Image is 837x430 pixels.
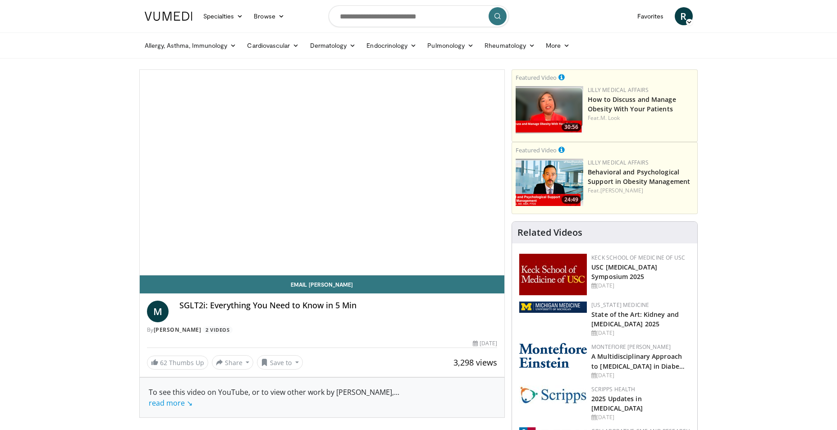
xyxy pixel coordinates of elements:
a: Behavioral and Psychological Support in Obesity Management [588,168,690,186]
a: 2025 Updates in [MEDICAL_DATA] [591,394,643,412]
a: 24:49 [516,159,583,206]
a: A Multidisciplinary Approach to [MEDICAL_DATA] in Diabe… [591,352,685,370]
a: [US_STATE] Medicine [591,301,649,309]
a: [PERSON_NAME] [600,187,643,194]
a: Lilly Medical Affairs [588,159,649,166]
a: Browse [248,7,290,25]
a: Endocrinology [361,37,422,55]
a: USC [MEDICAL_DATA] Symposium 2025 [591,263,657,281]
div: [DATE] [591,413,690,421]
span: 3,298 views [453,357,497,368]
a: 62 Thumbs Up [147,356,208,370]
a: Cardiovascular [242,37,304,55]
img: 7b941f1f-d101-407a-8bfa-07bd47db01ba.png.150x105_q85_autocrop_double_scale_upscale_version-0.2.jpg [519,254,587,295]
a: Rheumatology [479,37,540,55]
button: Share [212,355,254,370]
span: ... [149,387,399,408]
img: c9f2b0b7-b02a-4276-a72a-b0cbb4230bc1.jpg.150x105_q85_autocrop_double_scale_upscale_version-0.2.jpg [519,385,587,404]
a: read more ↘ [149,398,192,408]
div: [DATE] [591,371,690,380]
a: 2 Videos [203,326,233,334]
span: 24:49 [562,196,581,204]
span: 62 [160,358,167,367]
video-js: Video Player [140,70,505,275]
a: Allergy, Asthma, Immunology [139,37,242,55]
a: Scripps Health [591,385,635,393]
small: Featured Video [516,73,557,82]
h4: Related Videos [517,227,582,238]
img: VuMedi Logo [145,12,192,21]
small: Featured Video [516,146,557,154]
span: 30:56 [562,123,581,131]
div: By [147,326,498,334]
img: ba3304f6-7838-4e41-9c0f-2e31ebde6754.png.150x105_q85_crop-smart_upscale.png [516,159,583,206]
a: [PERSON_NAME] [154,326,201,334]
div: [DATE] [591,282,690,290]
a: Favorites [632,7,669,25]
a: Lilly Medical Affairs [588,86,649,94]
div: [DATE] [473,339,497,348]
a: 30:56 [516,86,583,133]
a: Specialties [198,7,249,25]
div: Feat. [588,187,694,195]
a: More [540,37,575,55]
a: M. Look [600,114,620,122]
a: R [675,7,693,25]
h4: SGLT2i: Everything You Need to Know in 5 Min [179,301,498,311]
button: Save to [257,355,303,370]
a: Montefiore [PERSON_NAME] [591,343,671,351]
div: [DATE] [591,329,690,337]
a: Pulmonology [422,37,479,55]
img: 5ed80e7a-0811-4ad9-9c3a-04de684f05f4.png.150x105_q85_autocrop_double_scale_upscale_version-0.2.png [519,302,587,313]
a: State of the Art: Kidney and [MEDICAL_DATA] 2025 [591,310,679,328]
input: Search topics, interventions [329,5,509,27]
img: c98a6a29-1ea0-4bd5-8cf5-4d1e188984a7.png.150x105_q85_crop-smart_upscale.png [516,86,583,133]
img: b0142b4c-93a1-4b58-8f91-5265c282693c.png.150x105_q85_autocrop_double_scale_upscale_version-0.2.png [519,343,587,368]
a: How to Discuss and Manage Obesity With Your Patients [588,95,676,113]
a: M [147,301,169,322]
div: To see this video on YouTube, or to view other work by [PERSON_NAME], [149,387,496,408]
a: Keck School of Medicine of USC [591,254,685,261]
a: Email [PERSON_NAME] [140,275,505,293]
a: Dermatology [305,37,361,55]
div: Feat. [588,114,694,122]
